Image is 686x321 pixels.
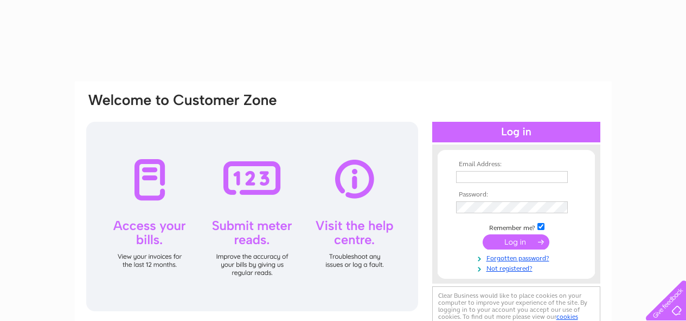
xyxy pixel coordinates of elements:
[453,161,579,168] th: Email Address:
[483,234,549,250] input: Submit
[456,252,579,263] a: Forgotten password?
[453,191,579,199] th: Password:
[453,221,579,232] td: Remember me?
[456,263,579,273] a: Not registered?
